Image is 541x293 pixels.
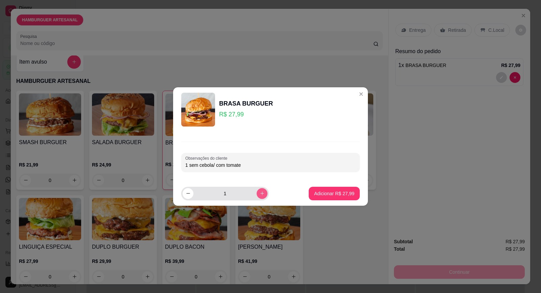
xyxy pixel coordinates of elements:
img: product-image [181,93,215,127]
p: R$ 27,99 [219,110,273,119]
button: Adicionar R$ 27,99 [309,187,360,200]
p: Adicionar R$ 27,99 [314,190,354,197]
button: decrease-product-quantity [183,188,193,199]
input: Observações do cliente [185,162,356,168]
label: Observações do cliente [185,155,230,161]
button: Close [356,89,367,99]
button: increase-product-quantity [257,188,267,199]
div: BRASA BURGUER [219,99,273,108]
